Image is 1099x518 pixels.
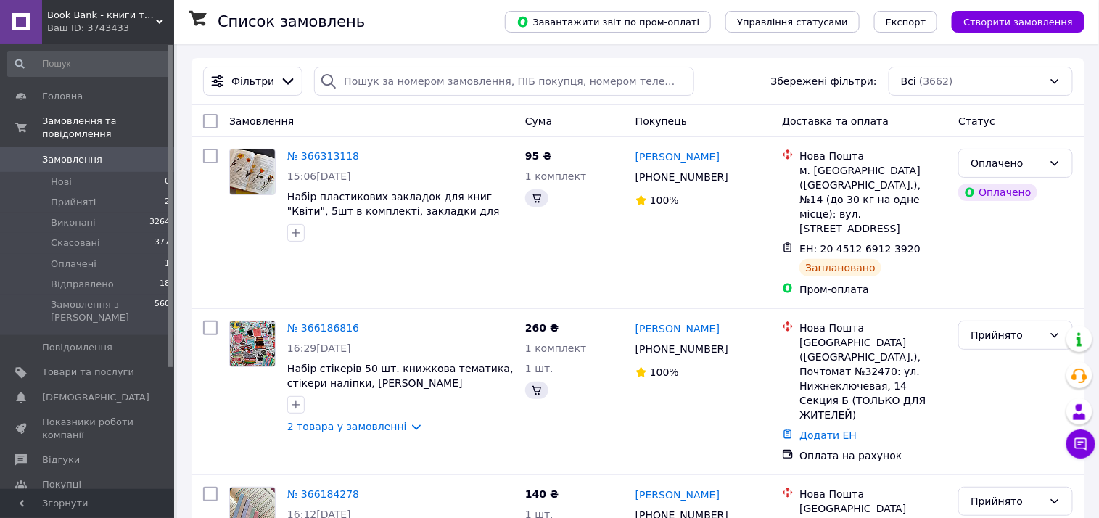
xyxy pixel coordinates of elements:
span: Доставка та оплата [782,115,889,127]
a: Набір пластикових закладок для книг "Квіти", 5шт в комплекті, закладки для книг тп-0022 [287,191,500,231]
div: Пром-оплата [799,282,947,297]
button: Завантажити звіт по пром-оплаті [505,11,711,33]
span: Статус [958,115,995,127]
span: Виконані [51,216,96,229]
div: м. [GEOGRAPHIC_DATA] ([GEOGRAPHIC_DATA].), №14 (до 30 кг на одне місце): вул. [STREET_ADDRESS] [799,163,947,236]
span: Товари та послуги [42,366,134,379]
span: 16:29[DATE] [287,342,351,354]
a: [PERSON_NAME] [635,488,720,502]
span: Повідомлення [42,341,112,354]
span: Прийняті [51,196,96,209]
span: Замовлення та повідомлення [42,115,174,141]
button: Створити замовлення [952,11,1084,33]
span: 100% [650,194,679,206]
span: 2 [165,196,170,209]
div: [GEOGRAPHIC_DATA] ([GEOGRAPHIC_DATA].), Почтомат №32470: ул. Нижнеключевая, 14 Секция Б (ТОЛЬКО Д... [799,335,947,422]
a: Створити замовлення [937,15,1084,27]
span: 95 ₴ [525,150,551,162]
div: Заплановано [799,259,881,276]
span: Відгуки [42,453,80,466]
a: № 366184278 [287,488,359,500]
span: Фільтри [231,74,274,89]
div: Прийнято [971,327,1043,343]
button: Чат з покупцем [1066,429,1095,459]
a: Фото товару [229,321,276,367]
a: Набір стікерів 50 шт. книжкова тематика, стікери наліпки, [PERSON_NAME] наклейки [287,363,514,403]
div: [PHONE_NUMBER] [633,339,731,359]
img: Фото товару [230,321,275,366]
span: Замовлення [42,153,102,166]
span: 140 ₴ [525,488,559,500]
span: 377 [155,237,170,250]
span: 0 [165,176,170,189]
span: 1 комплект [525,170,586,182]
span: ЕН: 20 4512 6912 3920 [799,243,921,255]
span: Показники роботи компанії [42,416,134,442]
span: Оплачені [51,258,96,271]
span: 15:06[DATE] [287,170,351,182]
span: Нові [51,176,72,189]
a: № 366186816 [287,322,359,334]
span: Експорт [886,17,926,28]
span: Відправлено [51,278,114,291]
span: 560 [155,298,170,324]
div: Прийнято [971,493,1043,509]
span: Скасовані [51,237,100,250]
span: [DEMOGRAPHIC_DATA] [42,391,149,404]
input: Пошук [7,51,171,77]
div: Нова Пошта [799,487,947,501]
div: Оплачено [958,184,1037,201]
div: Нова Пошта [799,321,947,335]
span: 18 [160,278,170,291]
div: Оплачено [971,155,1043,171]
span: Покупці [42,478,81,491]
span: 1 [165,258,170,271]
h1: Список замовлень [218,13,365,30]
span: Cума [525,115,552,127]
span: Всі [901,74,916,89]
div: Ваш ID: 3743433 [47,22,174,35]
img: Фото товару [230,149,275,194]
span: Управління статусами [737,17,848,28]
span: Завантажити звіт по пром-оплаті [516,15,699,28]
span: (3662) [919,75,953,87]
input: Пошук за номером замовлення, ПІБ покупця, номером телефону, Email, номером накладної [314,67,694,96]
a: № 366313118 [287,150,359,162]
button: Управління статусами [725,11,860,33]
span: 1 комплект [525,342,586,354]
a: Додати ЕН [799,429,857,441]
span: Збережені фільтри: [771,74,877,89]
div: Оплата на рахунок [799,448,947,463]
span: Book Bank - книги та канцелярія [47,9,156,22]
span: 1 шт. [525,363,553,374]
span: 3264 [149,216,170,229]
span: Замовлення з [PERSON_NAME] [51,298,155,324]
span: Покупець [635,115,687,127]
span: 100% [650,366,679,378]
span: 260 ₴ [525,322,559,334]
span: Замовлення [229,115,294,127]
a: Фото товару [229,149,276,195]
div: Нова Пошта [799,149,947,163]
span: Головна [42,90,83,103]
a: [PERSON_NAME] [635,149,720,164]
a: [PERSON_NAME] [635,321,720,336]
div: [PHONE_NUMBER] [633,167,731,187]
button: Експорт [874,11,938,33]
a: 2 товара у замовленні [287,421,407,432]
span: Створити замовлення [963,17,1073,28]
